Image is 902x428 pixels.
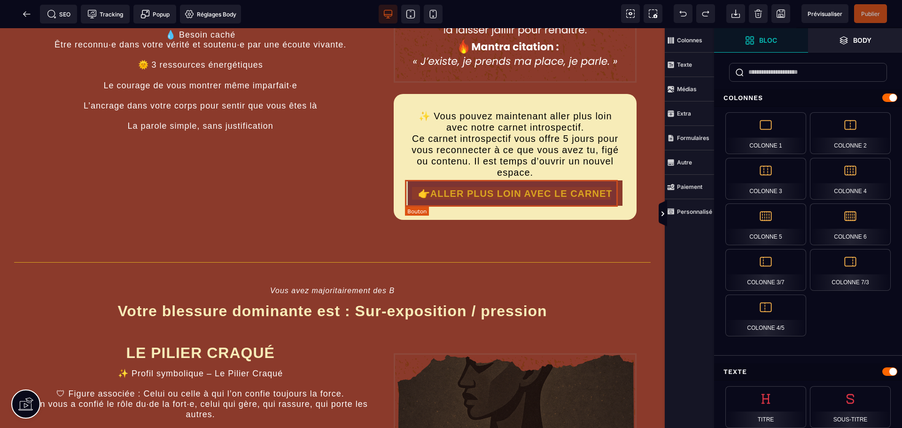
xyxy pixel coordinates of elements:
[771,4,790,23] span: Enregistrer
[644,4,662,23] span: Capture d'écran
[714,200,723,228] span: Afficher les vues
[665,28,714,53] span: Colonnes
[140,9,170,19] span: Popup
[714,28,808,53] span: Ouvrir les blocs
[677,159,692,166] strong: Autre
[759,37,777,44] strong: Bloc
[87,9,123,19] span: Tracking
[725,295,806,336] div: Colonne 4/5
[379,5,397,23] span: Voir bureau
[725,158,806,200] div: Colonne 3
[677,61,692,68] strong: Texte
[749,4,768,23] span: Nettoyage
[725,203,806,245] div: Colonne 5
[180,5,241,23] span: Favicon
[810,203,891,245] div: Colonne 6
[801,4,848,23] span: Aperçu
[17,5,36,23] span: Retour
[810,112,891,154] div: Colonne 2
[185,9,236,19] span: Réglages Body
[665,101,714,126] span: Extra
[810,249,891,291] div: Colonne 7/3
[725,249,806,291] div: Colonne 3/7
[677,134,709,141] strong: Formulaires
[47,9,70,19] span: SEO
[677,86,697,93] strong: Médias
[674,4,692,23] span: Défaire
[81,5,130,23] span: Code de suivi
[665,126,714,150] span: Formulaires
[677,110,691,117] strong: Extra
[696,4,715,23] span: Rétablir
[409,152,623,178] button: 👉ALLER PLUS LOIN AVEC LE CARNET
[854,4,887,23] span: Enregistrer le contenu
[808,10,842,17] span: Prévisualiser
[810,158,891,200] div: Colonne 4
[665,199,714,224] span: Personnalisé
[424,5,443,23] span: Voir mobile
[714,363,902,381] div: Texte
[714,89,902,107] div: Colonnes
[665,175,714,199] span: Paiement
[677,37,702,44] strong: Colonnes
[665,53,714,77] span: Texte
[808,28,902,53] span: Ouvrir les calques
[28,311,373,338] h1: LE PILIER CRAQUÉ
[725,386,806,428] div: Titre
[665,150,714,175] span: Autre
[853,37,871,44] strong: Body
[401,5,420,23] span: Voir tablette
[408,80,622,152] text: ✨ Vous pouvez maintenant aller plus loin avec notre carnet introspectif. Ce carnet introspectif v...
[270,258,395,266] span: Vous avez majoritairement des B
[677,183,702,190] strong: Paiement
[40,5,77,23] span: Métadata SEO
[133,5,176,23] span: Créer une alerte modale
[861,10,880,17] span: Publier
[621,4,640,23] span: Voir les composants
[677,208,712,215] strong: Personnalisé
[665,77,714,101] span: Médias
[726,4,745,23] span: Importer
[810,386,891,428] div: Sous-titre
[14,269,651,296] h1: Votre blessure dominante est : Sur-exposition / pression
[725,112,806,154] div: Colonne 1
